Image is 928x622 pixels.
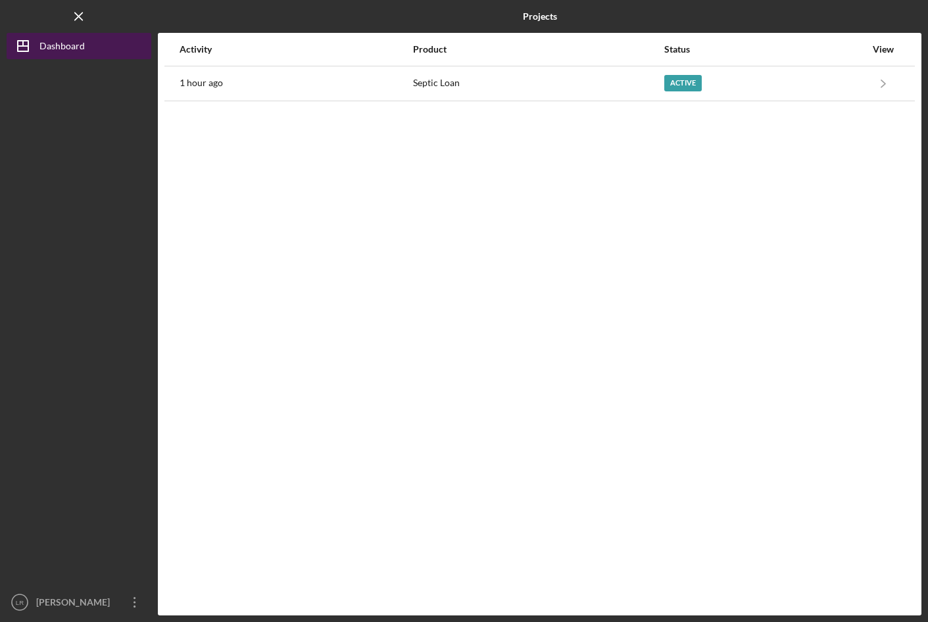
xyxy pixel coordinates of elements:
[180,44,412,55] div: Activity
[664,75,702,91] div: Active
[523,11,557,22] b: Projects
[664,44,866,55] div: Status
[7,589,151,615] button: LR[PERSON_NAME]
[39,33,85,62] div: Dashboard
[33,589,118,619] div: [PERSON_NAME]
[413,44,662,55] div: Product
[16,599,24,606] text: LR
[7,33,151,59] button: Dashboard
[413,67,662,100] div: Septic Loan
[867,44,900,55] div: View
[180,78,223,88] time: 2025-09-24 09:44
